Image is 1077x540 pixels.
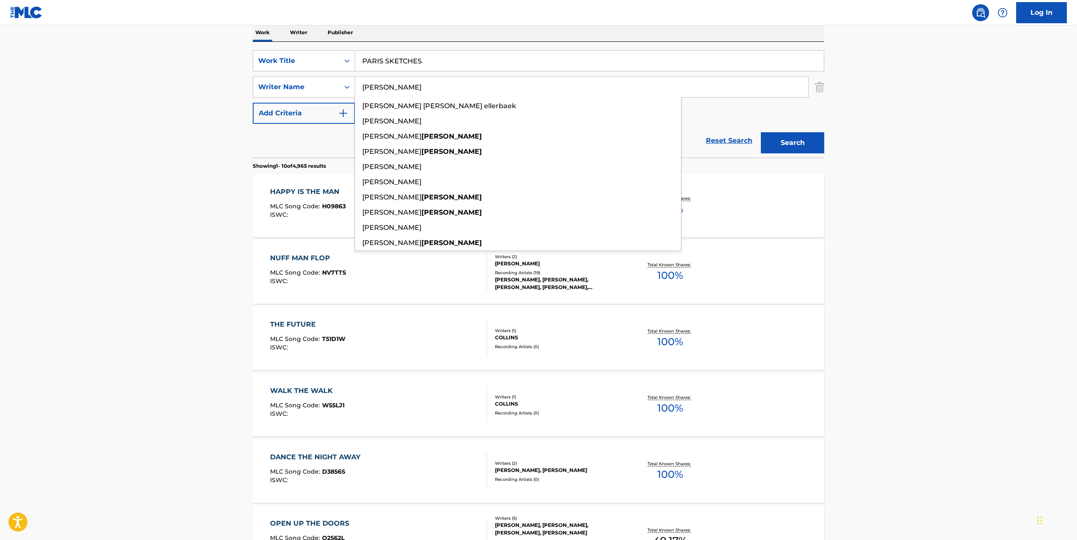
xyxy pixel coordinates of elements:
span: [PERSON_NAME] [362,163,421,171]
div: Help [994,4,1011,21]
img: 9d2ae6d4665cec9f34b9.svg [338,108,348,118]
span: [PERSON_NAME] [362,178,421,186]
div: NUFF MAN FLOP [270,253,346,263]
span: [PERSON_NAME] [362,193,421,201]
span: MLC Song Code : [270,468,322,475]
strong: [PERSON_NAME] [421,147,482,155]
div: Writers ( 2 ) [495,460,623,466]
div: Drag [1037,508,1042,533]
span: NV7TTS [322,269,346,276]
div: Work Title [258,56,334,66]
span: [PERSON_NAME] [362,117,421,125]
p: Total Known Shares: [648,461,693,467]
p: Publisher [325,24,355,41]
div: COLLINS [495,334,623,341]
span: ISWC : [270,410,290,417]
span: MLC Song Code : [270,335,322,343]
div: DANCE THE NIGHT AWAY [270,452,365,462]
p: Total Known Shares: [648,394,693,401]
span: W55LJ1 [322,401,344,409]
div: [PERSON_NAME] [495,260,623,267]
span: [PERSON_NAME] [362,239,421,247]
p: Total Known Shares: [648,262,693,268]
div: Recording Artists ( 19 ) [495,270,623,276]
div: Writer Name [258,82,334,92]
div: [PERSON_NAME], [PERSON_NAME] [495,466,623,474]
strong: [PERSON_NAME] [421,132,482,140]
img: MLC Logo [10,6,43,19]
a: Reset Search [702,131,757,150]
div: WALK THE WALK [270,386,344,396]
form: Search Form [253,50,824,158]
div: THE FUTURE [270,319,345,330]
span: ISWC : [270,277,290,285]
span: [PERSON_NAME] [362,208,421,216]
div: [PERSON_NAME], [PERSON_NAME], [PERSON_NAME], [PERSON_NAME] [495,521,623,537]
p: Total Known Shares: [648,527,693,533]
span: T51D1W [322,335,345,343]
span: D3856S [322,468,345,475]
div: Writers ( 1 ) [495,394,623,400]
iframe: Chat Widget [1035,499,1077,540]
span: H09863 [322,202,346,210]
div: HAPPY IS THE MAN [270,187,346,197]
span: [PERSON_NAME] [362,132,421,140]
a: HAPPY IS THE MANMLC Song Code:H09863ISWC:Writers (5)[PERSON_NAME], [PERSON_NAME], [PERSON_NAME], ... [253,174,824,237]
strong: [PERSON_NAME] [421,208,482,216]
span: MLC Song Code : [270,401,322,409]
button: Add Criteria [253,103,355,124]
p: Total Known Shares: [648,328,693,334]
img: Delete Criterion [815,76,824,98]
a: Log In [1016,2,1067,23]
button: Search [761,132,824,153]
span: MLC Song Code : [270,202,322,210]
a: Public Search [972,4,989,21]
div: Recording Artists ( 0 ) [495,476,623,483]
span: ISWC : [270,344,290,351]
p: Writer [287,24,310,41]
div: Writers ( 1 ) [495,327,623,334]
strong: [PERSON_NAME] [421,193,482,201]
div: OPEN UP THE DOORS [270,518,353,529]
span: ISWC : [270,211,290,218]
span: 100 % [657,401,683,416]
strong: [PERSON_NAME] [421,239,482,247]
a: DANCE THE NIGHT AWAYMLC Song Code:D3856SISWC:Writers (2)[PERSON_NAME], [PERSON_NAME]Recording Art... [253,439,824,503]
p: Work [253,24,272,41]
span: [PERSON_NAME] [362,224,421,232]
div: [PERSON_NAME], [PERSON_NAME], [PERSON_NAME], [PERSON_NAME], [PERSON_NAME] [495,276,623,291]
p: Showing 1 - 10 of 4,965 results [253,162,326,170]
span: [PERSON_NAME] [362,147,421,155]
img: search [976,8,986,18]
a: WALK THE WALKMLC Song Code:W55LJ1ISWC:Writers (1)COLLINSRecording Artists (0)Total Known Shares:100% [253,373,824,436]
div: Recording Artists ( 0 ) [495,344,623,350]
div: Writers ( 2 ) [495,254,623,260]
div: Writers ( 5 ) [495,515,623,521]
img: help [998,8,1008,18]
span: 100 % [657,334,683,349]
a: THE FUTUREMLC Song Code:T51D1WISWC:Writers (1)COLLINSRecording Artists (0)Total Known Shares:100% [253,307,824,370]
div: COLLINS [495,400,623,408]
div: Recording Artists ( 0 ) [495,410,623,416]
span: [PERSON_NAME] [PERSON_NAME] ellerbaek [362,102,516,110]
span: 100 % [657,268,683,283]
span: ISWC : [270,476,290,484]
a: NUFF MAN FLOPMLC Song Code:NV7TTSISWC:Writers (2)[PERSON_NAME]Recording Artists (19)[PERSON_NAME]... [253,240,824,304]
span: MLC Song Code : [270,269,322,276]
span: 100 % [657,467,683,482]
